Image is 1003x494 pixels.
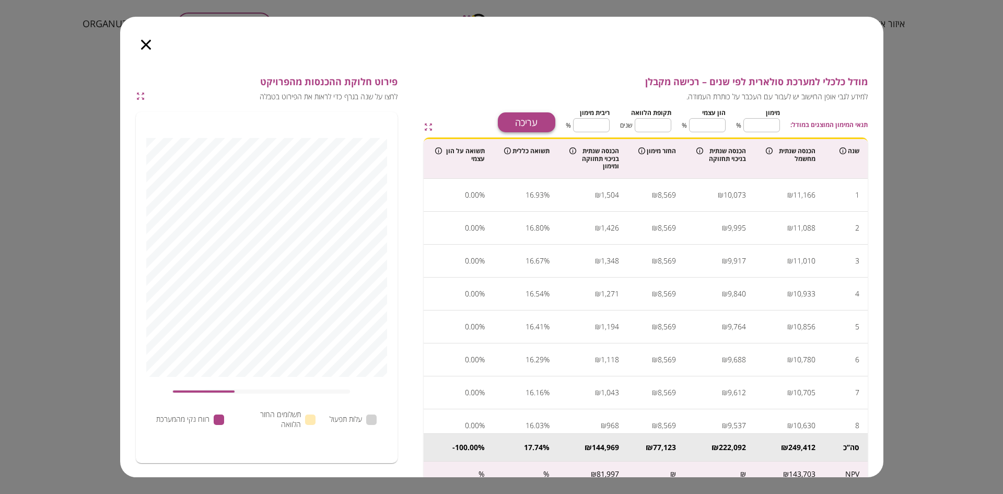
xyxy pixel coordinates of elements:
[526,418,544,433] div: 16.03
[592,442,619,453] div: 144,969
[595,187,601,203] div: ₪
[832,147,859,155] div: שנה
[793,352,815,367] div: 10,780
[478,442,485,453] div: %
[652,385,658,400] div: ₪
[544,253,550,269] div: %
[740,470,746,479] div: ₪
[787,187,793,203] div: ₪
[601,286,619,302] div: 1,271
[543,442,550,453] div: %
[845,470,859,479] div: NPV
[591,470,597,479] div: ₪
[544,352,550,367] div: %
[724,187,746,203] div: 10,073
[788,442,815,453] div: 249,412
[652,319,658,335] div: ₪
[607,418,619,433] div: 968
[855,187,859,203] div: 1
[658,385,676,400] div: 8,569
[783,470,789,479] div: ₪
[696,147,746,163] div: הכנסה שנתית בניכוי תחזוקה
[498,112,555,132] button: עריכה
[855,253,859,269] div: 3
[646,442,653,453] div: ₪
[793,220,815,236] div: 11,088
[652,253,658,269] div: ₪
[766,147,815,163] div: הכנסה שנתית מחשמל
[832,442,859,453] div: סה’’כ
[595,220,601,236] div: ₪
[658,220,676,236] div: 8,569
[652,418,658,433] div: ₪
[670,470,676,479] div: ₪
[585,442,592,453] div: ₪
[465,352,479,367] div: 0.00
[526,187,544,203] div: 16.93
[793,253,815,269] div: 11,010
[652,286,658,302] div: ₪
[465,253,479,269] div: 0.00
[855,220,859,236] div: 2
[544,385,550,400] div: %
[597,470,619,479] div: 81,997
[789,470,815,479] div: 143,703
[544,319,550,335] div: %
[446,92,868,102] span: למידע לגבי אופן החישוב יש לעבור עם העכבר על כותרת העמודה.
[781,442,788,453] div: ₪
[653,442,676,453] div: 77,123
[722,286,728,302] div: ₪
[595,286,601,302] div: ₪
[569,147,619,170] div: הכנסה שנתית בניכוי תחזוקה ומימון
[682,120,687,130] span: %
[544,286,550,302] div: %
[330,415,362,424] span: עלות תפעול
[465,187,479,203] div: 0.00
[544,220,550,236] div: %
[479,418,485,433] div: %
[722,385,728,400] div: ₪
[793,286,815,302] div: 10,933
[526,220,544,236] div: 16.80
[601,187,619,203] div: 1,504
[658,187,676,203] div: 8,569
[658,418,676,433] div: 8,569
[601,352,619,367] div: 1,118
[658,319,676,335] div: 8,569
[855,286,859,302] div: 4
[652,187,658,203] div: ₪
[658,253,676,269] div: 8,569
[787,220,793,236] div: ₪
[787,253,793,269] div: ₪
[149,92,398,102] span: לחצו על שנה בגרף כדי לראות את הפירוט בטבלה
[601,418,607,433] div: ₪
[580,108,610,117] span: ריבית מימון
[728,253,746,269] div: 9,917
[728,220,746,236] div: 9,995
[855,385,859,400] div: 7
[620,120,633,130] span: שנים
[728,418,746,433] div: 9,537
[526,352,544,367] div: 16.29
[793,319,815,335] div: 10,856
[465,385,479,400] div: 0.00
[790,120,868,130] span: תנאי המימון המוצגים במודל:
[601,385,619,400] div: 1,043
[636,147,676,155] div: החזר מימון
[465,286,479,302] div: 0.00
[435,147,485,163] div: תשואה על הון עצמי
[526,319,544,335] div: 16.41
[601,220,619,236] div: 1,426
[855,352,859,367] div: 6
[479,352,485,367] div: %
[524,442,543,453] div: 17.74
[479,319,485,335] div: %
[601,319,619,335] div: 1,194
[479,385,485,400] div: %
[722,352,728,367] div: ₪
[501,147,550,155] div: תשואה כללית
[595,319,601,335] div: ₪
[728,352,746,367] div: 9,688
[728,286,746,302] div: 9,840
[793,385,815,400] div: 10,705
